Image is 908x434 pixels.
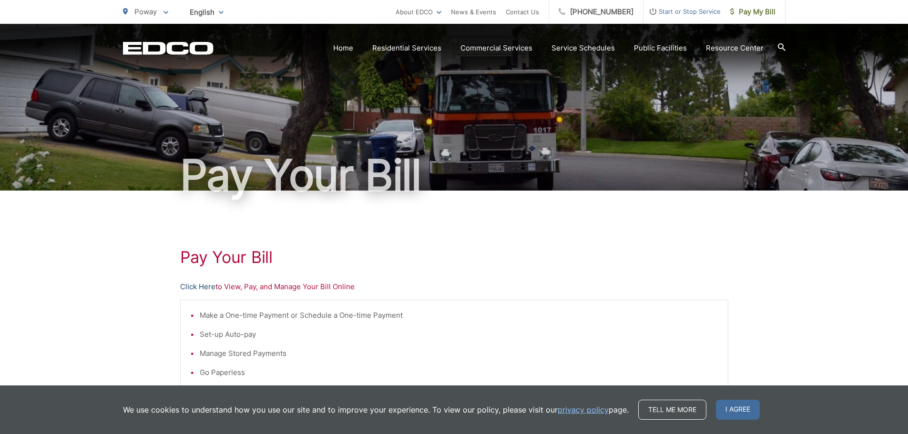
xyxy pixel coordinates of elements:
[134,7,157,16] span: Poway
[506,6,539,18] a: Contact Us
[200,329,718,340] li: Set-up Auto-pay
[200,348,718,359] li: Manage Stored Payments
[460,42,532,54] a: Commercial Services
[180,281,215,293] a: Click Here
[706,42,764,54] a: Resource Center
[730,6,775,18] span: Pay My Bill
[180,281,728,293] p: to View, Pay, and Manage Your Bill Online
[451,6,496,18] a: News & Events
[638,400,706,420] a: Tell me more
[716,400,760,420] span: I agree
[396,6,441,18] a: About EDCO
[123,404,629,415] p: We use cookies to understand how you use our site and to improve your experience. To view our pol...
[200,367,718,378] li: Go Paperless
[634,42,687,54] a: Public Facilities
[123,41,214,55] a: EDCD logo. Return to the homepage.
[372,42,441,54] a: Residential Services
[333,42,353,54] a: Home
[123,151,786,199] h1: Pay Your Bill
[551,42,615,54] a: Service Schedules
[558,404,609,415] a: privacy policy
[183,4,231,20] span: English
[180,248,728,267] h1: Pay Your Bill
[200,310,718,321] li: Make a One-time Payment or Schedule a One-time Payment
